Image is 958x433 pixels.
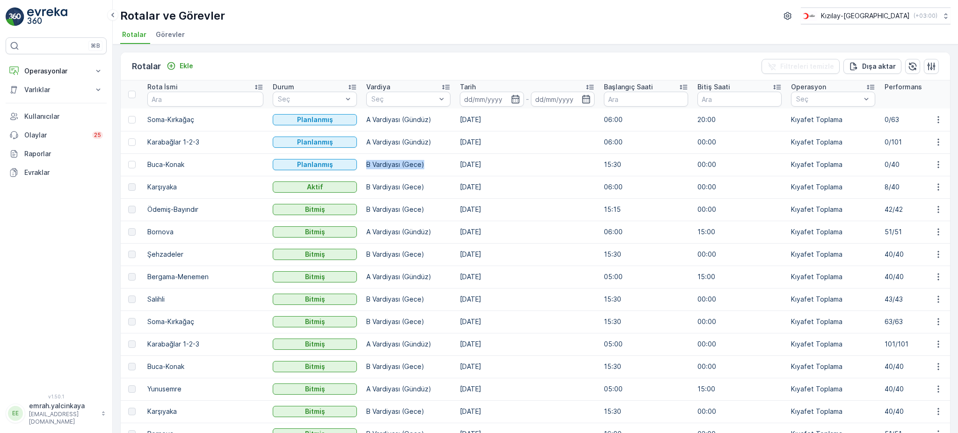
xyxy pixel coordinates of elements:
div: Toggle Row Selected [128,138,136,146]
p: Bitmiş [305,384,325,394]
p: Bitmiş [305,272,325,281]
button: Bitmiş [273,406,357,417]
p: Operasyonlar [24,66,88,76]
button: Bitmiş [273,226,357,238]
p: Rotalar [132,60,161,73]
p: A Vardiyası (Gündüz) [366,339,450,349]
p: Seç [371,94,436,104]
p: Planlanmış [297,115,333,124]
p: Seç [278,94,342,104]
p: 15:30 [604,317,688,326]
input: Ara [697,92,782,107]
p: 15:00 [697,384,782,394]
span: Görevler [156,30,185,39]
p: Olaylar [24,130,87,140]
p: B Vardiyası (Gece) [366,205,450,214]
p: B Vardiyası (Gece) [366,362,450,371]
p: - [526,94,529,105]
p: Planlanmış [297,137,333,147]
p: Bitmiş [305,205,325,214]
td: [DATE] [455,355,599,378]
p: Bitmiş [305,295,325,304]
p: 05:00 [604,384,688,394]
button: Planlanmış [273,159,357,170]
p: Kıyafet Toplama [791,250,875,259]
p: Kıyafet Toplama [791,407,875,416]
p: 00:00 [697,317,782,326]
p: 05:00 [604,339,688,349]
button: Bitmiş [273,204,357,215]
p: Şehzadeler [147,250,263,259]
p: 00:00 [697,160,782,169]
a: Kullanıcılar [6,107,107,126]
p: Seç [796,94,861,104]
button: Bitmiş [273,383,357,395]
p: Kıyafet Toplama [791,205,875,214]
div: Toggle Row Selected [128,273,136,281]
span: Rotalar [122,30,146,39]
p: Dışa aktar [862,62,896,71]
div: Toggle Row Selected [128,116,136,123]
p: 06:00 [604,227,688,237]
p: Evraklar [24,168,103,177]
p: Bitiş Saati [697,82,730,92]
a: Raporlar [6,144,107,163]
p: Ekle [180,61,193,71]
button: Ekle [163,60,197,72]
p: 00:00 [697,205,782,214]
p: 00:00 [697,182,782,192]
button: Planlanmış [273,137,357,148]
p: Kıyafet Toplama [791,339,875,349]
p: A Vardiyası (Gündüz) [366,227,450,237]
p: Raporlar [24,149,103,159]
p: B Vardiyası (Gece) [366,317,450,326]
div: Toggle Row Selected [128,206,136,213]
button: Varlıklar [6,80,107,99]
p: B Vardiyası (Gece) [366,295,450,304]
p: A Vardiyası (Gündüz) [366,137,450,147]
p: Operasyon [791,82,826,92]
p: 15:00 [697,227,782,237]
p: Karşıyaka [147,182,263,192]
button: Aktif [273,181,357,193]
p: Bitmiş [305,317,325,326]
div: Toggle Row Selected [128,161,136,168]
button: Bitmiş [273,249,357,260]
button: Planlanmış [273,114,357,125]
p: 15:30 [604,250,688,259]
button: Dışa aktar [843,59,901,74]
p: 00:00 [697,295,782,304]
p: Bornova [147,227,263,237]
p: Tarih [460,82,476,92]
p: Kıyafet Toplama [791,384,875,394]
p: 00:00 [697,362,782,371]
p: Durum [273,82,294,92]
p: Bitmiş [305,339,325,349]
p: Soma-Kırkağaç [147,115,263,124]
p: Kullanıcılar [24,112,103,121]
p: Performans [885,82,922,92]
p: Kıyafet Toplama [791,272,875,281]
p: Kıyafet Toplama [791,317,875,326]
p: 20:00 [697,115,782,124]
img: logo_light-DOdMpM7g.png [27,7,67,26]
td: [DATE] [455,131,599,153]
button: EEemrah.yalcinkaya[EMAIL_ADDRESS][DOMAIN_NAME] [6,401,107,426]
td: [DATE] [455,221,599,243]
p: A Vardiyası (Gündüz) [366,272,450,281]
p: A Vardiyası (Gündüz) [366,384,450,394]
p: Karabağlar 1-2-3 [147,137,263,147]
div: EE [8,406,23,421]
div: Toggle Row Selected [128,408,136,415]
img: k%C4%B1z%C4%B1lay_jywRncg.png [801,11,817,21]
p: ⌘B [91,42,100,50]
p: 15:15 [604,205,688,214]
p: 00:00 [697,339,782,349]
p: Vardiya [366,82,390,92]
input: Ara [147,92,263,107]
p: A Vardiyası (Gündüz) [366,115,450,124]
p: Planlanmış [297,160,333,169]
img: logo [6,7,24,26]
div: Toggle Row Selected [128,340,136,348]
p: B Vardiyası (Gece) [366,250,450,259]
